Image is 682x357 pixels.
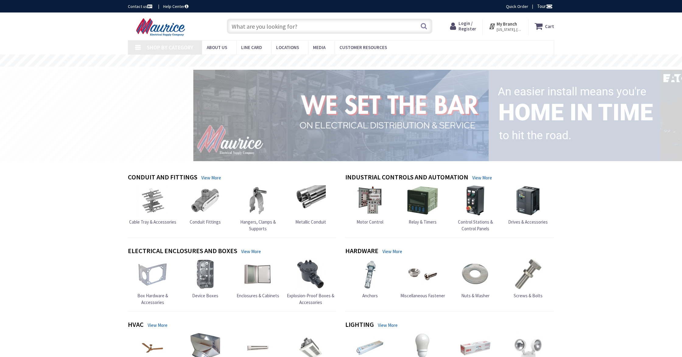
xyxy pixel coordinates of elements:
[128,173,197,182] h4: Conduit and Fittings
[513,259,543,299] a: Screws & Bolts Screws & Bolts
[460,259,490,289] img: Nuts & Washer
[295,219,326,225] span: Metallic Conduit
[129,219,176,225] span: Cable Tray & Accessories
[497,21,517,27] strong: My Branch
[190,185,220,216] img: Conduit Fittings
[295,259,326,289] img: Explosion-Proof Boxes & Accessories
[407,259,438,289] img: Miscellaneous Fastener
[498,85,646,99] rs-layer: An easier install means you're
[409,219,437,225] span: Relay & Timers
[499,125,571,146] rs-layer: to hit the road.
[355,185,385,225] a: Motor Control Motor Control
[128,259,178,306] a: Box Hardware & Accessories Box Hardware & Accessories
[286,58,397,64] rs-layer: Free Same Day Pickup at 15 Locations
[137,293,168,305] span: Box Hardware & Accessories
[207,44,227,50] span: About us
[128,3,153,9] a: Contact us
[382,248,402,255] a: View More
[137,259,168,289] img: Box Hardware & Accessories
[313,44,325,50] span: Media
[355,259,385,289] img: Anchors
[537,3,553,9] span: Tour
[508,185,548,225] a: Drives & Accessories Drives & Accessories
[355,259,385,299] a: Anchors Anchors
[514,293,543,299] span: Screws & Bolts
[147,44,193,51] span: Shop By Category
[460,259,490,299] a: Nuts & Washer Nuts & Washer
[461,293,490,299] span: Nuts & Washer
[378,322,398,328] a: View More
[241,248,261,255] a: View More
[190,185,221,225] a: Conduit Fittings Conduit Fittings
[276,44,299,50] span: Locations
[513,185,543,216] img: Drives & Accessories
[498,98,653,127] rs-layer: Home in time
[190,219,221,225] span: Conduit Fittings
[237,293,279,299] span: Enclosures & Cabinets
[450,21,476,32] a: Login / Register
[513,259,543,289] img: Screws & Bolts
[497,27,522,32] span: [US_STATE], [GEOGRAPHIC_DATA]
[459,20,476,32] span: Login / Register
[345,321,374,330] h4: Lighting
[286,259,336,306] a: Explosion-Proof Boxes & Accessories Explosion-Proof Boxes & Accessories
[357,219,383,225] span: Motor Control
[400,259,445,299] a: Miscellaneous Fastener Miscellaneous Fastener
[243,259,273,289] img: Enclosures & Cabinets
[362,293,378,299] span: Anchors
[201,175,221,181] a: View More
[233,185,283,232] a: Hangers, Clamps & Supports Hangers, Clamps & Supports
[506,3,528,9] a: Quick Order
[243,185,273,216] img: Hangers, Clamps & Supports
[163,3,188,9] a: Help Center
[345,247,378,256] h4: Hardware
[148,322,167,328] a: View More
[400,293,445,299] span: Miscellaneous Fastener
[128,18,195,37] img: Maurice Electrical Supply Company
[287,293,334,305] span: Explosion-Proof Boxes & Accessories
[237,259,279,299] a: Enclosures & Cabinets Enclosures & Cabinets
[192,293,218,299] span: Device Boxes
[295,185,326,216] img: Metallic Conduit
[128,247,237,256] h4: Electrical Enclosures and Boxes
[129,185,176,225] a: Cable Tray & Accessories Cable Tray & Accessories
[295,185,326,225] a: Metallic Conduit Metallic Conduit
[545,21,554,32] strong: Cart
[508,219,548,225] span: Drives & Accessories
[137,185,168,216] img: Cable Tray & Accessories
[190,259,220,299] a: Device Boxes Device Boxes
[460,185,490,216] img: Control Stations & Control Panels
[355,185,385,216] img: Motor Control
[407,185,438,216] img: Relay & Timers
[190,259,220,289] img: Device Boxes
[489,21,522,32] div: My Branch [US_STATE], [GEOGRAPHIC_DATA]
[227,19,432,34] input: What are you looking for?
[241,44,262,50] span: Line Card
[339,44,387,50] span: Customer Resources
[472,175,492,181] a: View More
[450,185,500,232] a: Control Stations & Control Panels Control Stations & Control Panels
[535,21,554,32] a: Cart
[345,173,468,182] h4: Industrial Controls and Automation
[186,68,491,162] img: 1_1.png
[458,219,493,231] span: Control Stations & Control Panels
[128,321,144,330] h4: HVAC
[240,219,276,231] span: Hangers, Clamps & Supports
[407,185,438,225] a: Relay & Timers Relay & Timers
